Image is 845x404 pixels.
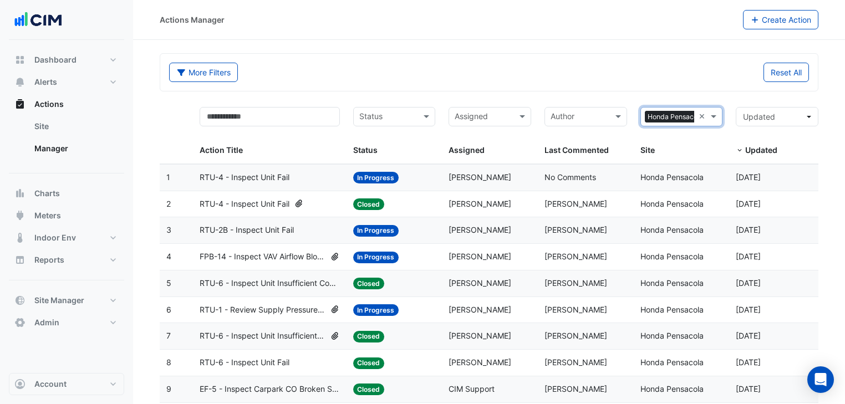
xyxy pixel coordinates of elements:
span: [PERSON_NAME] [544,278,607,288]
span: Honda Pensacola [640,252,704,261]
span: RTU-1 - Review Supply Pressure Oversupply [200,304,325,316]
span: 6 [166,305,171,314]
span: No Comments [544,172,596,182]
a: Site [26,115,124,137]
span: Account [34,379,67,390]
span: Closed [353,331,385,342]
span: 2025-05-28T08:10:10.096 [736,331,761,340]
span: Meters [34,210,61,221]
button: Meters [9,204,124,227]
span: RTU-4 - Inspect Unit Fail [200,171,289,184]
span: Assigned [449,145,485,155]
span: Honda Pensacola [640,357,704,367]
span: Indoor Env [34,232,76,243]
span: [PERSON_NAME] [449,172,511,182]
app-icon: Meters [14,210,26,221]
span: 2025-07-16T14:13:55.348 [736,199,761,208]
span: RTU-6 - Inspect Unit Fail [200,356,289,369]
span: Closed [353,383,385,395]
span: In Progress [353,225,399,237]
button: Indoor Env [9,227,124,249]
span: Closed [353,278,385,289]
span: [PERSON_NAME] [449,278,511,288]
span: Updated [745,145,777,155]
span: 2025-04-09T10:44:47.858 [736,384,761,393]
button: Reports [9,249,124,271]
span: [PERSON_NAME] [449,331,511,340]
app-icon: Site Manager [14,295,26,306]
span: Honda Pensacola [640,199,704,208]
app-icon: Dashboard [14,54,26,65]
button: More Filters [169,63,238,82]
span: Honda Pensacola [640,225,704,234]
div: Actions Manager [160,14,225,25]
app-icon: Indoor Env [14,232,26,243]
app-icon: Admin [14,317,26,328]
span: [PERSON_NAME] [544,305,607,314]
span: CIM Support [449,384,495,393]
span: 5 [166,278,171,288]
span: Clear [699,110,708,123]
button: Updated [736,107,818,126]
span: [PERSON_NAME] [449,225,511,234]
div: Open Intercom Messenger [807,366,834,393]
span: Actions [34,99,64,110]
span: Reports [34,254,64,265]
span: 2025-07-22T08:07:23.961 [736,172,761,182]
span: Honda Pensacola [645,111,706,123]
app-icon: Reports [14,254,26,265]
div: Actions [9,115,124,164]
span: Action Title [200,145,243,155]
span: Updated [743,112,775,121]
span: 2025-06-09T08:19:08.717 [736,278,761,288]
button: Dashboard [9,49,124,71]
span: 2025-06-10T10:19:27.949 [736,252,761,261]
span: 4 [166,252,171,261]
span: Honda Pensacola [640,172,704,182]
span: Charts [34,188,60,199]
span: In Progress [353,304,399,316]
span: 1 [166,172,170,182]
span: 8 [166,357,171,367]
span: 2025-05-28T08:12:22.480 [736,305,761,314]
span: 2025-05-19T11:44:36.041 [736,357,761,367]
span: Last Commented [544,145,609,155]
button: Account [9,373,124,395]
span: [PERSON_NAME] [544,331,607,340]
button: Actions [9,93,124,115]
span: RTU-4 - Inspect Unit Fail [200,198,289,211]
span: Closed [353,198,385,210]
span: EF-5 - Inspect Carpark CO Broken Sensor [200,383,339,396]
span: 9 [166,384,171,393]
button: Reset All [763,63,809,82]
app-icon: Actions [14,99,26,110]
span: In Progress [353,172,399,183]
span: Alerts [34,76,57,88]
span: 2025-06-25T11:07:36.008 [736,225,761,234]
span: Honda Pensacola [640,305,704,314]
span: [PERSON_NAME] [544,252,607,261]
span: [PERSON_NAME] [449,252,511,261]
span: 7 [166,331,171,340]
app-icon: Alerts [14,76,26,88]
span: [PERSON_NAME] [449,357,511,367]
span: [PERSON_NAME] [544,199,607,208]
app-icon: Charts [14,188,26,199]
span: [PERSON_NAME] [449,305,511,314]
span: FPB-14 - Inspect VAV Airflow Block [200,250,325,263]
span: In Progress [353,252,399,263]
span: [PERSON_NAME] [544,384,607,393]
span: Site [640,145,655,155]
span: [PERSON_NAME] [544,225,607,234]
span: RTU-2B - Inspect Unit Fail [200,224,294,237]
img: Company Logo [13,9,63,31]
span: Honda Pensacola [640,384,704,393]
span: 3 [166,225,171,234]
span: RTU-6 - Inspect Unit Insufficient Cooling [200,277,339,290]
span: Honda Pensacola [640,331,704,340]
span: Site Manager [34,295,84,306]
span: Dashboard [34,54,77,65]
a: Manager [26,137,124,160]
span: [PERSON_NAME] [544,357,607,367]
button: Alerts [9,71,124,93]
